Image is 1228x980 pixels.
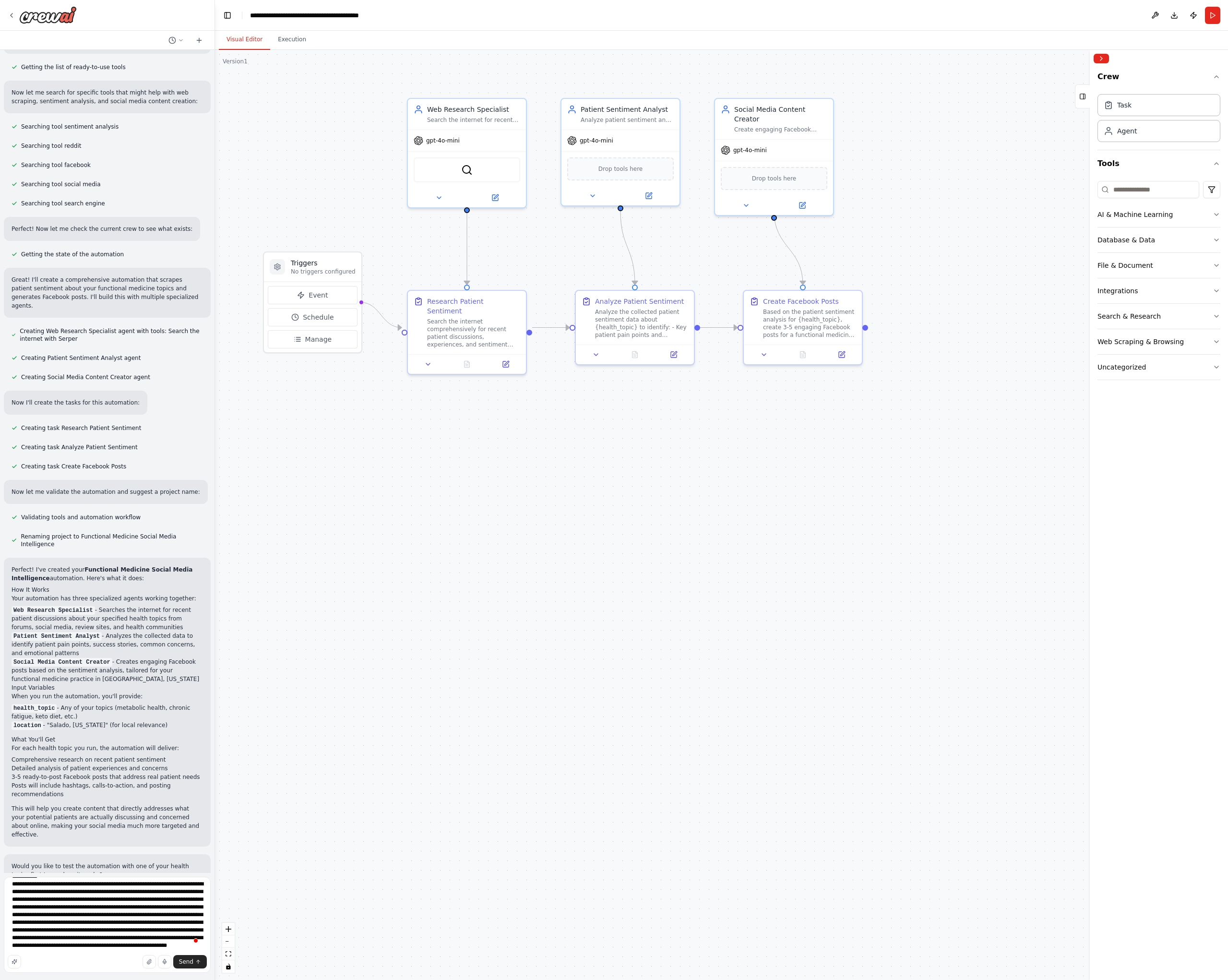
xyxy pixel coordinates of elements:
div: Create Facebook Posts [763,297,839,306]
button: toggle interactivity [222,960,235,973]
button: Open in side panel [657,349,690,360]
div: Patient Sentiment AnalystAnalyze patient sentiment and experiences from web research data about {... [560,98,680,206]
button: Improve this prompt [8,955,21,968]
button: Web Scraping & Browsing [1097,329,1220,354]
button: No output available [447,359,488,370]
div: Analyze Patient Sentiment [595,297,684,306]
button: Uncategorized [1097,355,1220,380]
li: 3-5 ready-to-post Facebook posts that address real patient needs [12,773,203,781]
span: Manage [305,335,332,344]
div: Database & Data [1097,235,1155,245]
span: Searching tool sentiment analysis [21,123,119,131]
div: Analyze patient sentiment and experiences from web research data about {health_topic}, identifyin... [581,116,674,124]
p: - Searches the internet for recent patient discussions about your specified health topics from fo... [12,606,203,632]
p: For each health topic you run, the automation will deliver: [12,744,203,753]
p: - Creates engaging Facebook posts based on the sentiment analysis, tailored for your functional m... [12,657,203,683]
span: Renaming project to Functional Medicine Social Media Intelligence [21,533,203,548]
button: Open in side panel [468,192,522,203]
div: Create engaging Facebook posts for a functional medicine doctor in {location} based on patient se... [734,126,827,133]
span: Searching tool facebook [21,161,91,169]
span: Searching tool reddit [21,142,81,150]
div: TriggersNo triggers configuredEventScheduleManage [263,251,362,353]
button: Crew [1097,67,1220,90]
li: Detailed analysis of patient experiences and concerns [12,764,203,773]
span: Validating tools and automation workflow [21,514,141,521]
div: Social Media Content Creator [734,105,827,124]
img: Logo [19,6,77,24]
p: Now I'll create the tasks for this automation: [12,398,140,407]
span: Creating task Create Facebook Posts [21,463,126,470]
textarea: To enrich screen reader interactions, please activate Accessibility in Grammarly extension settings [4,877,211,973]
button: Database & Data [1097,227,1220,252]
div: Web Research SpecialistSearch the internet for recent patient discussions, reviews, and sentiment... [407,98,527,208]
p: Now let me search for specific tools that might help with web scraping, sentiment analysis, and s... [12,88,203,106]
p: - Analyzes the collected data to identify patient pain points, success stories, common concerns, ... [12,632,203,657]
div: Web Scraping & Browsing [1097,337,1184,347]
span: Creating task Analyze Patient Sentiment [21,443,138,451]
span: Getting the list of ready-to-use tools [21,63,126,71]
code: Web Research Specialist [12,606,95,615]
g: Edge from f063ddf2-70a5-40cc-b885-697a8850dd1e to 029908b8-34b2-475d-a9f8-c8ecd71bf1dd [532,323,570,333]
span: Getting the state of the automation [21,251,124,258]
span: Creating task Research Patient Sentiment [21,424,141,432]
span: gpt-4o-mini [580,137,613,144]
p: This will help you create content that directly addresses what your potential patients are actual... [12,804,203,839]
li: - "Salado, [US_STATE]" (for local relevance) [12,721,203,729]
button: Collapse right sidebar [1094,54,1109,63]
code: health_topic [12,704,57,713]
button: Tools [1097,150,1220,177]
div: Search & Research [1097,311,1161,321]
button: Event [268,286,358,304]
button: Hide left sidebar [221,9,234,22]
p: Perfect! I've created your automation. Here's what it does: [12,565,203,583]
div: Research Patient SentimentSearch the internet comprehensively for recent patient discussions, exp... [407,290,527,375]
div: Based on the patient sentiment analysis for {health_topic}, create 3-5 engaging Facebook posts fo... [763,308,856,339]
span: Drop tools here [598,164,643,174]
button: Schedule [268,308,358,326]
div: Agent [1117,126,1137,136]
div: Create Facebook PostsBased on the patient sentiment analysis for {health_topic}, create 3-5 engag... [743,290,863,365]
span: Send [179,958,193,966]
button: Start a new chat [191,35,207,46]
span: Creating Social Media Content Creator agent [21,373,150,381]
div: Crew [1097,90,1220,150]
button: Open in side panel [775,200,829,211]
button: AI & Machine Learning [1097,202,1220,227]
button: Switch to previous chat [165,35,188,46]
button: Toggle Sidebar [1086,50,1094,980]
img: SerperDevTool [461,164,473,176]
div: Version 1 [223,58,248,65]
div: Uncategorized [1097,362,1146,372]
div: File & Document [1097,261,1153,270]
h2: What You'll Get [12,735,203,744]
nav: breadcrumb [250,11,394,20]
code: Patient Sentiment Analyst [12,632,102,641]
li: - Any of your topics (metabolic health, chronic fatigue, keto diet, etc.) [12,704,203,721]
span: Drop tools here [752,174,797,183]
button: zoom in [222,923,235,935]
div: Integrations [1097,286,1138,296]
div: Analyze Patient SentimentAnalyze the collected patient sentiment data about {health_topic} to ide... [575,290,695,365]
button: Upload files [143,955,156,968]
h2: How It Works [12,586,203,594]
h3: Triggers [291,258,356,268]
p: No triggers configured [291,268,356,275]
div: Search the internet for recent patient discussions, reviews, and sentiment about {health_topic} f... [427,116,520,124]
button: Open in side panel [825,349,858,360]
div: React Flow controls [222,923,235,973]
button: zoom out [222,935,235,948]
strong: Functional Medicine Social Media Intelligence [12,566,192,582]
button: Send [173,955,207,968]
li: Comprehensive research on recent patient sentiment [12,755,203,764]
button: No output available [783,349,823,360]
g: Edge from 029908b8-34b2-475d-a9f8-c8ecd71bf1dd to 1ae43b38-a7ea-4a5a-9712-e19c9d38562f [700,323,738,333]
g: Edge from triggers to f063ddf2-70a5-40cc-b885-697a8850dd1e [360,298,402,333]
div: Social Media Content CreatorCreate engaging Facebook posts for a functional medicine doctor in {l... [714,98,834,216]
div: Task [1117,100,1132,110]
button: No output available [615,349,656,360]
button: Integrations [1097,278,1220,303]
button: Search & Research [1097,304,1220,329]
button: Click to speak your automation idea [158,955,171,968]
span: gpt-4o-mini [426,137,460,144]
button: Execution [270,30,314,50]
